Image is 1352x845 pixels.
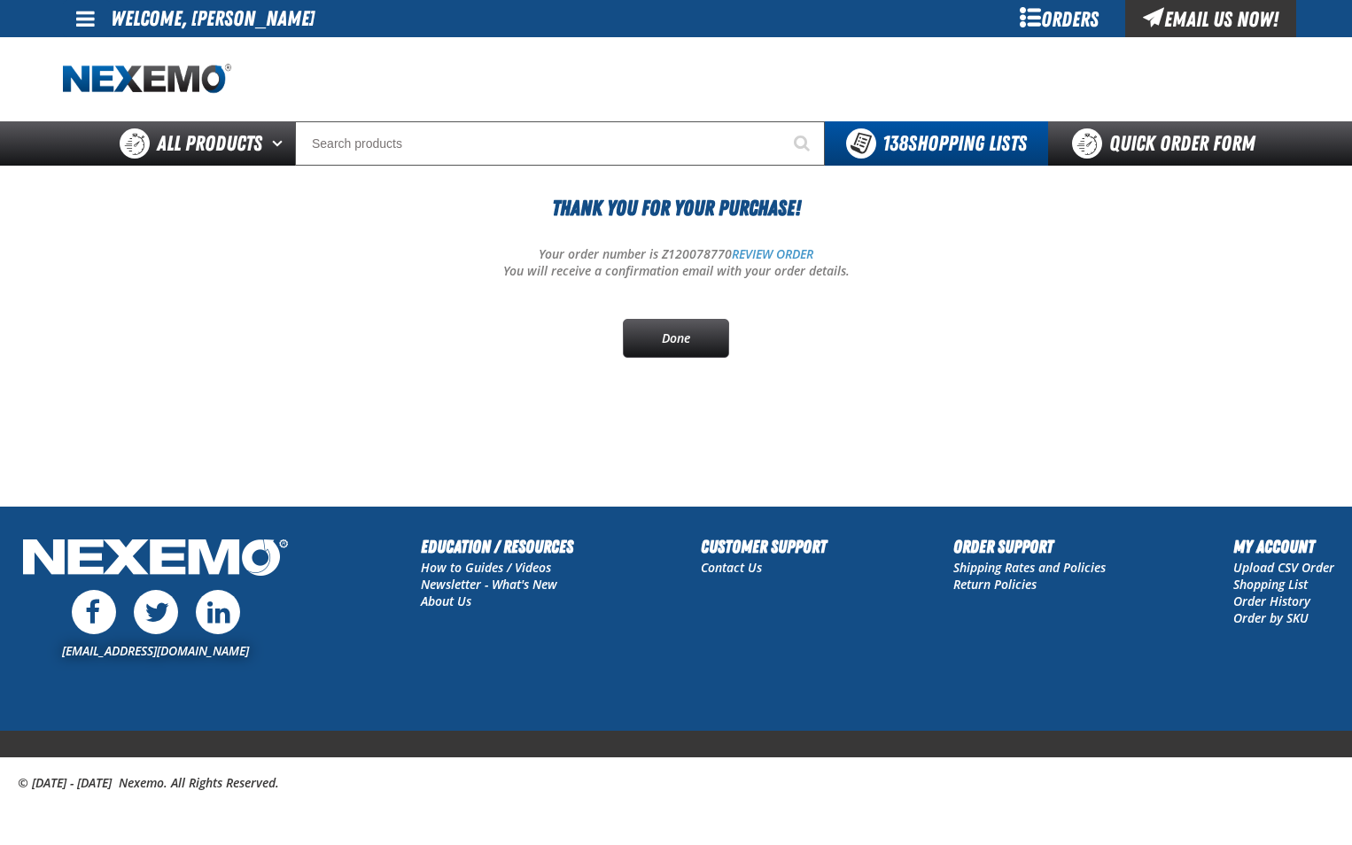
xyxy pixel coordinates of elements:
[18,533,293,585] img: Nexemo Logo
[1048,121,1288,166] a: Quick Order Form
[701,559,762,576] a: Contact Us
[63,64,231,95] a: Home
[421,576,557,593] a: Newsletter - What's New
[732,245,813,262] a: REVIEW ORDER
[63,263,1289,280] p: You will receive a confirmation email with your order details.
[266,121,295,166] button: Open All Products pages
[1233,609,1309,626] a: Order by SKU
[63,64,231,95] img: Nexemo logo
[882,131,908,156] strong: 138
[295,121,825,166] input: Search
[157,128,262,159] span: All Products
[953,559,1106,576] a: Shipping Rates and Policies
[1233,559,1334,576] a: Upload CSV Order
[63,246,1289,263] p: Your order number is Z120078770
[953,576,1037,593] a: Return Policies
[421,533,573,560] h2: Education / Resources
[953,533,1106,560] h2: Order Support
[421,593,471,609] a: About Us
[882,131,1027,156] span: Shopping Lists
[701,533,827,560] h2: Customer Support
[62,642,249,659] a: [EMAIL_ADDRESS][DOMAIN_NAME]
[623,319,729,358] a: Done
[1233,593,1310,609] a: Order History
[63,192,1289,224] h1: Thank You For Your Purchase!
[421,559,551,576] a: How to Guides / Videos
[825,121,1048,166] button: You have 138 Shopping Lists. Open to view details
[781,121,825,166] button: Start Searching
[1233,533,1334,560] h2: My Account
[1233,576,1308,593] a: Shopping List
